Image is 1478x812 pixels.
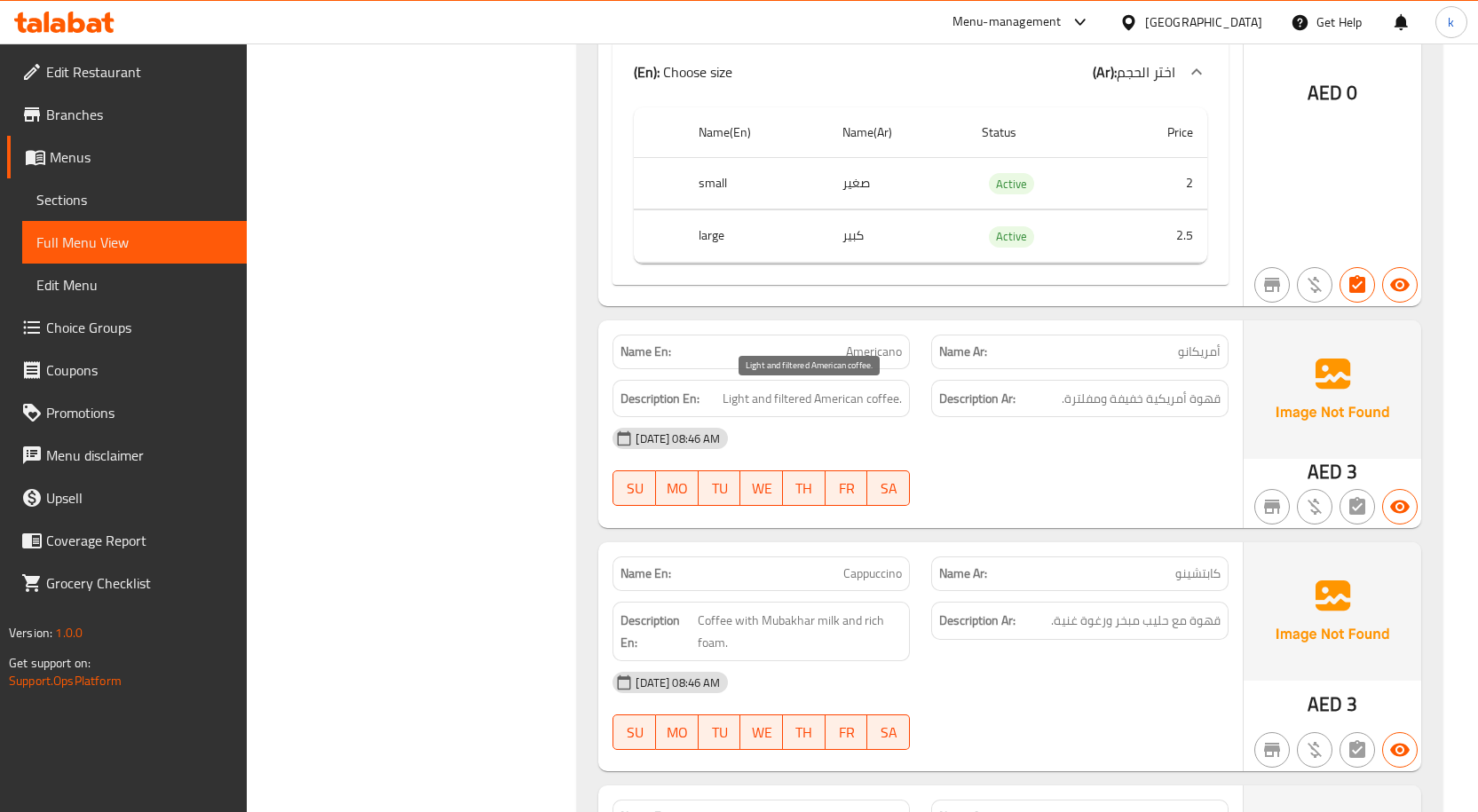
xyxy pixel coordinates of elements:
button: Available [1382,267,1418,303]
span: 3 [1347,454,1357,489]
span: Coverage Report [46,530,233,551]
th: Status [968,107,1111,158]
button: Has choices [1340,267,1375,303]
img: Ae5nvW7+0k+MAAAAAElFTkSuQmCC [1244,542,1421,681]
a: Coverage Report [7,519,247,562]
button: Not has choices [1340,732,1375,768]
button: TU [699,714,741,750]
span: Cappuccino [843,564,902,583]
a: Branches [7,93,247,136]
div: Menu-management [952,12,1062,33]
a: Grocery Checklist [7,562,247,604]
span: Get support on: [9,651,91,674]
span: Active [989,226,1034,247]
span: MO [663,720,692,745]
a: Full Menu View [22,221,247,264]
a: Promotions [7,391,247,434]
span: Light and filtered American coffee. [723,388,902,410]
strong: Description Ar: [939,610,1016,632]
strong: Name Ar: [939,564,987,583]
div: [GEOGRAPHIC_DATA] [1145,12,1262,32]
span: WE [747,720,776,745]
table: choices table [634,107,1207,264]
button: SA [867,714,910,750]
span: SU [620,476,649,501]
span: أمريكانو [1178,343,1221,361]
span: اختر الحجم [1117,59,1175,85]
button: Available [1382,489,1418,524]
a: Sections [22,178,247,221]
th: Price [1110,107,1207,158]
span: Sections [36,189,233,210]
button: FR [826,470,868,506]
span: Grocery Checklist [46,572,233,594]
button: WE [740,714,783,750]
button: Purchased item [1297,732,1332,768]
span: Edit Menu [36,274,233,296]
button: TU [699,470,741,506]
span: 0 [1347,75,1357,110]
button: FR [826,714,868,750]
span: TU [706,720,734,745]
td: كبير [828,210,968,263]
strong: Description En: [620,388,699,410]
td: 2 [1110,157,1207,209]
span: Full Menu View [36,232,233,253]
span: TH [790,720,818,745]
span: TH [790,476,818,501]
a: Upsell [7,477,247,519]
span: Coffee with Mubakhar milk and rich foam. [698,610,902,653]
span: SU [620,720,649,745]
button: Purchased item [1297,489,1332,524]
strong: Description Ar: [939,388,1016,410]
span: Menu disclaimer [46,445,233,466]
span: كابتشينو [1175,564,1221,583]
a: Edit Restaurant [7,51,247,93]
button: TH [783,714,826,750]
span: Edit Restaurant [46,61,233,83]
img: Ae5nvW7+0k+MAAAAAElFTkSuQmCC [1244,320,1421,459]
b: (En): [634,59,660,85]
b: (Ar): [1093,59,1117,85]
span: AED [1308,454,1342,489]
button: SA [867,470,910,506]
div: Active [989,173,1034,194]
button: MO [656,714,699,750]
button: Not branch specific item [1254,267,1290,303]
td: 2.5 [1110,210,1207,263]
span: 1.0.0 [55,621,83,644]
a: Menu disclaimer [7,434,247,477]
button: Purchased item [1297,267,1332,303]
span: AED [1308,75,1342,110]
span: Choice Groups [46,317,233,338]
span: SA [874,720,903,745]
span: MO [663,476,692,501]
div: (En): Choose size(Ar):اختر الحجم [613,43,1229,100]
th: small [684,157,828,209]
strong: Name En: [620,564,671,583]
span: [DATE] 08:46 AM [628,674,727,691]
span: k [1448,12,1454,32]
span: [DATE] 08:46 AM [628,430,727,447]
span: Coupons [46,359,233,381]
span: FR [833,720,861,745]
th: Name(En) [684,107,828,158]
button: Not branch specific item [1254,732,1290,768]
button: Not has choices [1340,489,1375,524]
span: Promotions [46,402,233,423]
span: SA [874,476,903,501]
button: Available [1382,732,1418,768]
strong: Name En: [620,343,671,361]
span: WE [747,476,776,501]
span: Active [989,174,1034,194]
span: Menus [50,146,233,168]
span: TU [706,476,734,501]
button: MO [656,470,699,506]
div: Active [989,226,1034,248]
th: Name(Ar) [828,107,968,158]
th: large [684,210,828,263]
p: Choose size [634,61,732,83]
span: قهوة مع حليب مبخر ورغوة غنية. [1051,610,1221,632]
span: Americano [846,343,902,361]
a: Support.OpsPlatform [9,669,122,692]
